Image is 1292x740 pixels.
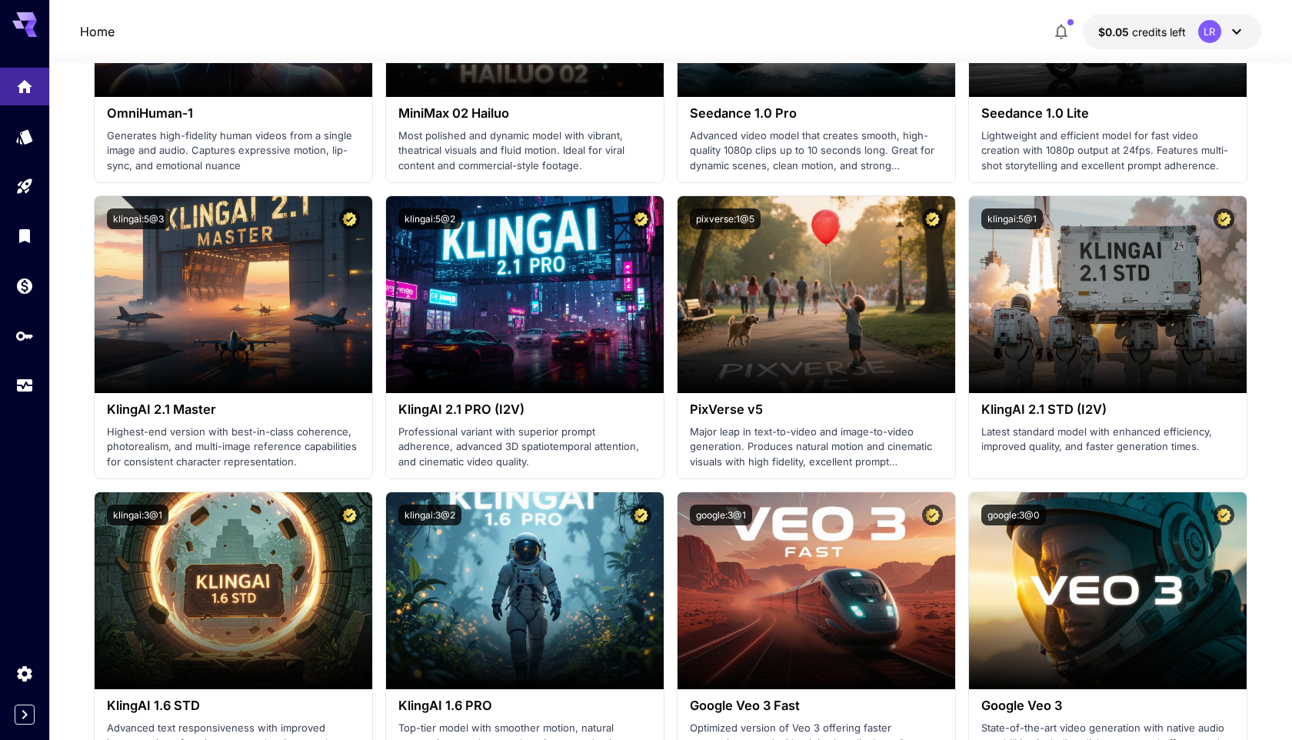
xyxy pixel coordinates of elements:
[15,77,34,96] div: Home
[80,22,115,41] a: Home
[1214,208,1234,229] button: Certified Model – Vetted for best performance and includes a commercial license.
[398,208,461,229] button: klingai:5@2
[981,698,1234,713] h3: Google Veo 3
[678,492,955,689] img: alt
[690,402,943,417] h3: PixVerse v5
[398,106,651,121] h3: MiniMax 02 Hailuo
[981,106,1234,121] h3: Seedance 1.0 Lite
[107,402,360,417] h3: KlingAI 2.1 Master
[981,505,1046,525] button: google:3@0
[107,106,360,121] h3: OmniHuman‑1
[80,22,115,41] nav: breadcrumb
[981,425,1234,455] p: Latest standard model with enhanced efficiency, improved quality, and faster generation times.
[690,106,943,121] h3: Seedance 1.0 Pro
[398,128,651,174] p: Most polished and dynamic model with vibrant, theatrical visuals and fluid motion. Ideal for vira...
[981,208,1043,229] button: klingai:5@1
[15,376,34,395] div: Usage
[107,698,360,713] h3: KlingAI 1.6 STD
[107,128,360,174] p: Generates high-fidelity human videos from a single image and audio. Captures expressive motion, l...
[969,492,1247,689] img: alt
[15,705,35,725] button: Expand sidebar
[631,505,651,525] button: Certified Model – Vetted for best performance and includes a commercial license.
[1132,25,1186,38] span: credits left
[386,492,664,689] img: alt
[690,128,943,174] p: Advanced video model that creates smooth, high-quality 1080p clips up to 10 seconds long. Great f...
[15,276,34,295] div: Wallet
[107,425,360,470] p: Highest-end version with best-in-class coherence, photorealism, and multi-image reference capabil...
[95,196,372,393] img: alt
[15,127,34,146] div: Models
[398,402,651,417] h3: KlingAI 2.1 PRO (I2V)
[1083,14,1261,49] button: $0.05LR
[398,425,651,470] p: Professional variant with superior prompt adherence, advanced 3D spatiotemporal attention, and ci...
[969,196,1247,393] img: alt
[678,196,955,393] img: alt
[690,698,943,713] h3: Google Veo 3 Fast
[1098,25,1132,38] span: $0.05
[690,505,752,525] button: google:3@1
[107,208,170,229] button: klingai:5@3
[631,208,651,229] button: Certified Model – Vetted for best performance and includes a commercial license.
[1214,505,1234,525] button: Certified Model – Vetted for best performance and includes a commercial license.
[95,492,372,689] img: alt
[15,664,34,683] div: Settings
[398,698,651,713] h3: KlingAI 1.6 PRO
[386,196,664,393] img: alt
[981,402,1234,417] h3: KlingAI 2.1 STD (I2V)
[15,326,34,345] div: API Keys
[690,208,761,229] button: pixverse:1@5
[339,505,360,525] button: Certified Model – Vetted for best performance and includes a commercial license.
[15,177,34,196] div: Playground
[922,208,943,229] button: Certified Model – Vetted for best performance and includes a commercial license.
[339,208,360,229] button: Certified Model – Vetted for best performance and includes a commercial license.
[1098,24,1186,40] div: $0.05
[107,505,168,525] button: klingai:3@1
[922,505,943,525] button: Certified Model – Vetted for best performance and includes a commercial license.
[398,505,461,525] button: klingai:3@2
[690,425,943,470] p: Major leap in text-to-video and image-to-video generation. Produces natural motion and cinematic ...
[1198,20,1221,43] div: LR
[981,128,1234,174] p: Lightweight and efficient model for fast video creation with 1080p output at 24fps. Features mult...
[15,226,34,245] div: Library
